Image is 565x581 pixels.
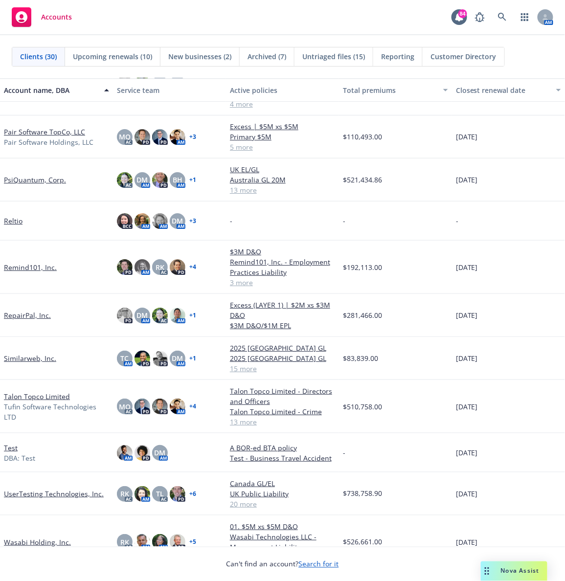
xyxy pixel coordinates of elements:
a: Pair Software TopCo, LLC [4,127,85,137]
img: photo [152,351,168,366]
a: 3 more [230,277,335,288]
span: RK [120,537,129,547]
a: 13 more [230,185,335,195]
img: photo [170,129,185,145]
a: 13 more [230,417,335,427]
span: Can't find an account? [226,559,339,569]
img: photo [170,534,185,550]
img: photo [152,129,168,145]
a: Search for it [299,559,339,569]
span: $521,434.86 [343,175,382,185]
span: $526,661.00 [343,537,382,547]
div: Account name, DBA [4,85,98,95]
img: photo [117,308,133,323]
img: photo [135,399,150,414]
span: [DATE] [456,537,478,547]
button: Nova Assist [481,561,547,581]
span: - [343,447,345,458]
div: Service team [117,85,222,95]
a: UserTesting Technologies, Inc. [4,489,104,499]
img: photo [117,445,133,461]
span: $110,493.00 [343,132,382,142]
a: RepairPal, Inc. [4,310,51,320]
span: [DATE] [456,262,478,272]
a: Search [493,7,512,27]
img: photo [152,399,168,414]
span: Upcoming renewals (10) [73,51,152,62]
a: + 6 [189,491,196,497]
span: Reporting [381,51,414,62]
a: 2025 [GEOGRAPHIC_DATA] GL [230,343,335,353]
img: photo [135,351,150,366]
a: Wasabi Technologies LLC - Management Liability [230,532,335,552]
span: - [343,216,345,226]
a: Australia GL 20M [230,175,335,185]
span: [DATE] [456,489,478,499]
span: Archived (7) [248,51,286,62]
img: photo [170,486,185,502]
a: + 4 [189,403,196,409]
span: [DATE] [456,447,478,458]
span: [DATE] [456,402,478,412]
a: + 3 [189,218,196,224]
span: $192,113.00 [343,262,382,272]
a: $3M D&O [230,246,335,257]
span: TL [156,489,164,499]
a: + 1 [189,177,196,183]
div: 84 [458,9,467,18]
div: Drag to move [481,561,493,581]
a: + 5 [189,539,196,545]
span: TC [121,353,129,363]
span: RK [156,262,164,272]
a: Talon Topco Limited - Crime [230,406,335,417]
img: photo [152,534,168,550]
span: MQ [119,402,131,412]
a: Reltio [4,216,23,226]
span: BH [173,175,182,185]
span: Clients (30) [20,51,57,62]
span: - [230,216,232,226]
a: Switch app [515,7,535,27]
a: Test - Business Travel Accident [230,453,335,463]
a: 4 more [230,99,335,109]
span: $281,466.00 [343,310,382,320]
img: photo [170,259,185,275]
img: photo [170,308,185,323]
a: A BOR-ed BTA policy [230,443,335,453]
a: 15 more [230,363,335,374]
button: Service team [113,78,226,102]
span: [DATE] [456,353,478,363]
a: PsiQuantum, Corp. [4,175,66,185]
span: Customer Directory [430,51,497,62]
a: $3M D&O/$1M EPL [230,320,335,331]
span: Accounts [41,13,72,21]
span: Nova Assist [501,567,540,575]
span: [DATE] [456,175,478,185]
span: Untriaged files (15) [302,51,365,62]
img: photo [152,308,168,323]
img: photo [135,129,150,145]
a: Test [4,443,18,453]
div: Active policies [230,85,335,95]
span: DM [155,447,166,458]
a: + 1 [189,356,196,361]
a: Remind101, Inc. - Employment Practices Liability [230,257,335,277]
img: photo [117,172,133,188]
img: photo [135,486,150,502]
a: 5 more [230,142,335,152]
a: Excess (LAYER 1) | $2M xs $3M D&O [230,300,335,320]
div: Total premiums [343,85,437,95]
a: Canada GL/EL [230,478,335,489]
button: Total premiums [339,78,452,102]
a: 20 more [230,499,335,509]
span: DM [137,310,148,320]
img: photo [117,259,133,275]
a: Talon Topco Limited [4,391,70,402]
span: RK [120,489,129,499]
span: - [456,216,458,226]
span: $83,839.00 [343,353,378,363]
